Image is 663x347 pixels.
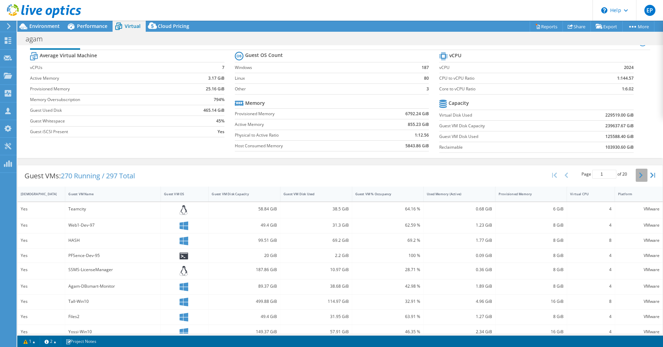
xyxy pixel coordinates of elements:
div: 49.4 GiB [212,313,277,320]
b: 229519.00 GiB [605,112,634,119]
a: Export [590,21,623,32]
div: Guest VM OS [164,192,197,196]
div: VMware [618,252,660,259]
div: Yes [21,313,62,320]
b: 45% [216,118,224,125]
b: Memory [245,100,265,107]
div: Yes [21,205,62,213]
div: VMware [618,205,660,213]
label: Physical to Active Ratio [235,132,368,139]
div: PFSence-Dev-95 [68,252,157,259]
div: 16 GiB [499,298,564,305]
div: 58.84 GiB [212,205,277,213]
div: VMware [618,328,660,336]
span: Cloud Pricing [158,23,189,29]
div: 4.96 GiB [427,298,492,305]
span: Performance [77,23,107,29]
a: 1 [19,337,40,346]
div: 8 GiB [499,313,564,320]
b: 855.23 GiB [408,121,429,128]
div: 4 [570,205,611,213]
label: Virtual Disk Used [439,112,563,119]
b: 25.16 GiB [206,86,224,92]
div: 114.97 GiB [284,298,349,305]
div: 28.71 % [355,266,421,274]
b: 80 [424,75,429,82]
div: 4 [570,328,611,336]
label: Guest Whitespace [30,118,178,125]
div: 38.68 GiB [284,282,349,290]
span: Page of [582,170,627,179]
b: 794% [214,96,224,103]
b: 239637.67 GiB [605,122,634,129]
a: Share [563,21,591,32]
b: Average Virtual Machine [40,52,97,59]
div: Web1-Dev-97 [68,221,157,229]
b: Capacity [449,100,469,107]
input: jump to page [592,170,616,179]
label: Windows [235,64,404,71]
div: Yes [21,237,62,244]
div: Virtual CPU [570,192,603,196]
label: Reclaimable [439,144,563,151]
div: Guest VM % Occupancy [355,192,412,196]
div: VMware [618,221,660,229]
label: Guest iSCSI Present [30,128,178,135]
div: 8 GiB [499,282,564,290]
div: Guest VM Disk Capacity [212,192,269,196]
label: Provisioned Memory [30,86,178,92]
span: EP [644,5,655,16]
b: 2024 [624,64,634,71]
div: HASH [68,237,157,244]
label: Linux [235,75,404,82]
div: Yes [21,298,62,305]
label: vCPU [439,64,576,71]
span: Virtual [125,23,141,29]
div: 32.91 % [355,298,421,305]
b: vCPU [449,52,461,59]
div: 1.77 GiB [427,237,492,244]
b: 7 [222,64,224,71]
div: Guest VM Name [68,192,149,196]
div: 89.37 GiB [212,282,277,290]
div: 2.34 GiB [427,328,492,336]
label: Core to vCPU Ratio [439,86,576,92]
b: 1:12.56 [415,132,429,139]
div: 8 [570,298,611,305]
a: More [622,21,654,32]
div: 16 GiB [499,328,564,336]
div: VMware [618,298,660,305]
a: Reports [530,21,563,32]
div: Teamcity [68,205,157,213]
label: CPU to vCPU Ratio [439,75,576,82]
div: VMware [618,282,660,290]
div: 2.2 GiB [284,252,349,259]
div: 1.27 GiB [427,313,492,320]
div: 4 [570,252,611,259]
b: 1:144.57 [617,75,634,82]
div: 31.95 GiB [284,313,349,320]
div: Yes [21,266,62,274]
div: 31.3 GiB [284,221,349,229]
div: 8 GiB [499,221,564,229]
div: 4 [570,282,611,290]
div: 4 [570,221,611,229]
div: VMware [618,237,660,244]
div: 8 [570,237,611,244]
div: 10.97 GiB [284,266,349,274]
div: VMware [618,266,660,274]
b: 1:6.02 [622,86,634,92]
div: 8 GiB [499,252,564,259]
label: Guest Used Disk [30,107,178,114]
div: 46.35 % [355,328,421,336]
div: Yes [21,221,62,229]
div: 6 GiB [499,205,564,213]
div: 42.98 % [355,282,421,290]
div: 1.89 GiB [427,282,492,290]
span: 270 Running / 297 Total [61,171,135,180]
div: Files2 [68,313,157,320]
div: 499.88 GiB [212,298,277,305]
div: 4 [570,266,611,274]
div: Yossi-Win10 [68,328,157,336]
a: Project Notes [61,337,101,346]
